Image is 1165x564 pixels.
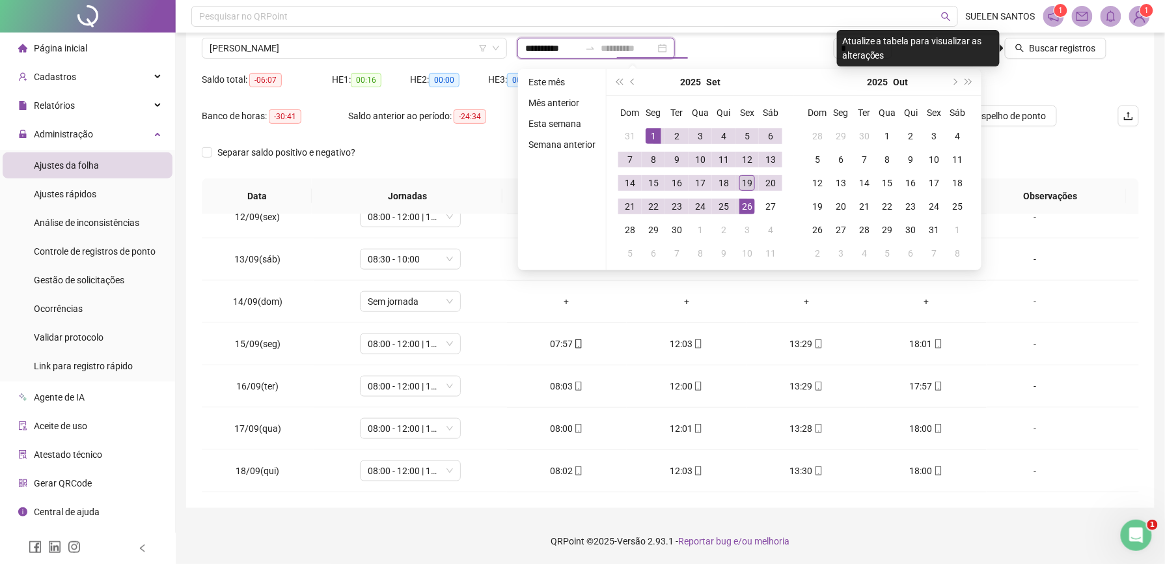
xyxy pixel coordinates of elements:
span: mobile [573,339,583,348]
th: Dom [618,101,642,124]
span: SUELEN SANTOS [966,9,1035,23]
div: 30 [857,128,872,144]
span: Atestado técnico [34,449,102,460]
div: - [997,294,1074,309]
div: 17 [927,175,942,191]
td: 2025-10-04 [946,124,970,148]
div: Saldo anterior ao período: [348,109,524,124]
div: 19 [739,175,755,191]
div: 2 [716,222,732,238]
td: 2025-09-07 [618,148,642,171]
div: 17 [692,175,708,191]
div: 13:29 [757,337,856,351]
th: Entrada 1 [502,178,621,214]
th: Sex [735,101,759,124]
td: 2025-09-02 [665,124,689,148]
span: mobile [933,339,943,348]
td: 2025-10-27 [829,218,853,242]
span: mail [1076,10,1088,22]
td: 2025-10-21 [853,195,876,218]
div: 29 [880,222,896,238]
td: 2025-09-08 [642,148,665,171]
td: 2025-10-23 [899,195,923,218]
span: search [1015,44,1024,53]
span: 15/09(seg) [235,339,281,349]
div: 8 [692,246,708,261]
span: -24:34 [454,109,486,124]
td: 2025-09-18 [712,171,735,195]
div: 22 [646,199,661,214]
td: 2025-11-01 [946,218,970,242]
sup: 1 [1054,4,1067,17]
th: Sáb [946,101,970,124]
th: Qui [899,101,923,124]
div: 27 [833,222,849,238]
div: 6 [646,246,661,261]
td: 2025-09-10 [689,148,712,171]
span: Página inicial [34,43,87,53]
td: 2025-10-14 [853,171,876,195]
div: 5 [739,128,755,144]
td: 2025-10-02 [899,124,923,148]
div: 26 [810,222,825,238]
td: 2025-11-04 [853,242,876,265]
div: 18:01 [877,337,976,351]
td: 2025-10-06 [829,148,853,171]
button: Buscar registros [1005,38,1106,59]
span: home [18,44,27,53]
div: 7 [927,246,942,261]
td: 2025-10-05 [618,242,642,265]
span: 00:00 [507,73,538,87]
button: prev-year [626,69,640,95]
div: 1 [646,128,661,144]
span: Agente de IA [34,392,85,402]
td: 2025-10-26 [806,218,829,242]
td: 2025-09-26 [735,195,759,218]
div: 12:03 [637,337,736,351]
td: 2025-10-07 [665,242,689,265]
td: 2025-10-07 [853,148,876,171]
span: Administração [34,129,93,139]
span: Ocorrências [34,303,83,314]
div: 7 [622,152,638,167]
li: Semana anterior [523,137,601,152]
div: 14 [622,175,638,191]
div: 7 [669,246,685,261]
li: Mês anterior [523,95,601,111]
div: 30 [903,222,919,238]
td: 2025-10-06 [642,242,665,265]
td: 2025-09-23 [665,195,689,218]
div: 2 [903,128,919,144]
div: 19 [810,199,825,214]
span: -30:41 [269,109,301,124]
td: 2025-09-30 [665,218,689,242]
div: 16 [669,175,685,191]
div: 11 [716,152,732,167]
div: 1 [880,128,896,144]
div: 1 [950,222,966,238]
span: Observações [986,189,1116,203]
img: 39589 [1130,7,1149,26]
span: 1 [1058,6,1063,15]
td: 2025-10-29 [876,218,899,242]
div: 20 [833,199,849,214]
td: 2025-09-13 [759,148,782,171]
td: 2025-09-17 [689,171,712,195]
td: 2025-10-31 [923,218,946,242]
li: Este mês [523,74,601,90]
td: 2025-09-21 [618,195,642,218]
th: Sáb [759,101,782,124]
span: bell [1105,10,1117,22]
td: 2025-10-08 [689,242,712,265]
div: 6 [763,128,778,144]
th: Jornadas [312,178,502,214]
div: 31 [927,222,942,238]
div: 4 [763,222,778,238]
span: 16/09(ter) [236,381,279,391]
div: 30 [669,222,685,238]
div: 15 [646,175,661,191]
div: - [997,252,1074,266]
span: 08:00 - 12:00 | 13:30 - 18:00 [368,207,453,227]
th: Sex [923,101,946,124]
div: 25 [950,199,966,214]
